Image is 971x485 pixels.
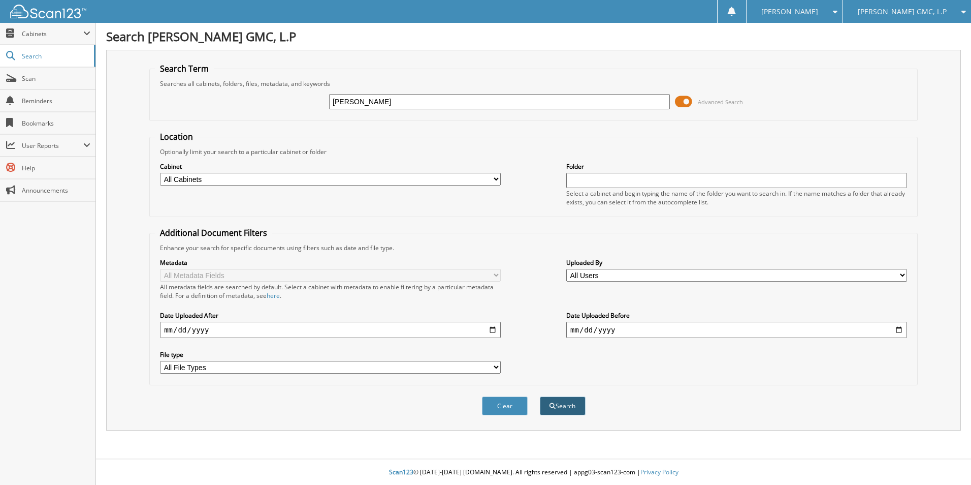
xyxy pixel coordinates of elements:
div: Searches all cabinets, folders, files, metadata, and keywords [155,79,912,88]
label: Uploaded By [566,258,907,267]
label: Metadata [160,258,501,267]
span: Search [22,52,89,60]
div: Enhance your search for specific documents using filters such as date and file type. [155,244,912,252]
legend: Search Term [155,63,214,74]
legend: Additional Document Filters [155,227,272,238]
span: [PERSON_NAME] [761,9,818,15]
label: Cabinet [160,162,501,171]
label: Folder [566,162,907,171]
span: Scan [22,74,90,83]
label: Date Uploaded Before [566,311,907,320]
span: Advanced Search [698,98,743,106]
span: User Reports [22,141,83,150]
div: Optionally limit your search to a particular cabinet or folder [155,147,912,156]
span: Announcements [22,186,90,195]
span: Scan123 [389,468,413,476]
span: Reminders [22,97,90,105]
iframe: Chat Widget [920,436,971,485]
button: Search [540,397,586,415]
h1: Search [PERSON_NAME] GMC, L.P [106,28,961,45]
span: Help [22,164,90,172]
div: Select a cabinet and begin typing the name of the folder you want to search in. If the name match... [566,189,907,206]
input: end [566,322,907,338]
a: here [267,291,280,300]
label: Date Uploaded After [160,311,501,320]
div: © [DATE]-[DATE] [DOMAIN_NAME]. All rights reserved | appg03-scan123-com | [96,460,971,485]
span: Bookmarks [22,119,90,128]
a: Privacy Policy [640,468,678,476]
label: File type [160,350,501,359]
span: [PERSON_NAME] GMC, L.P [858,9,947,15]
div: All metadata fields are searched by default. Select a cabinet with metadata to enable filtering b... [160,283,501,300]
button: Clear [482,397,528,415]
img: scan123-logo-white.svg [10,5,86,18]
input: start [160,322,501,338]
legend: Location [155,131,198,142]
span: Cabinets [22,29,83,38]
